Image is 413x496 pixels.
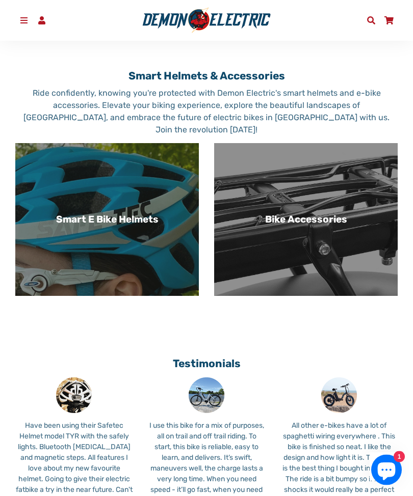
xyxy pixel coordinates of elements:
[321,378,357,414] img: Pilot_0ca15fcc-d349-4009-9556-c8e360ca88c5_70x70_crop_center.png
[15,88,398,136] p: Ride confidently, knowing you're protected with Demon Electric's smart helmets and e-bike accesso...
[222,214,390,226] h3: Bike Accessories
[23,214,191,226] h3: Smart E Bike Helmets
[56,378,92,414] img: Helmet_349cc9aa-179a-4a88-9f6c-b6a4ae1dfa3e_70x70_crop_center.png
[214,144,398,296] a: Bike Accessories
[15,357,398,370] h2: Testimonials
[15,144,199,296] a: Smart E Bike Helmets
[368,455,405,488] inbox-online-store-chat: Shopify online store chat
[189,378,224,414] img: Tronio_0e7f40a0-de54-4360-b2e1-42bc1d77b466_70x70_crop_center.png
[139,7,274,34] img: Demon Electric logo
[15,70,398,82] h2: Smart Helmets & Accessories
